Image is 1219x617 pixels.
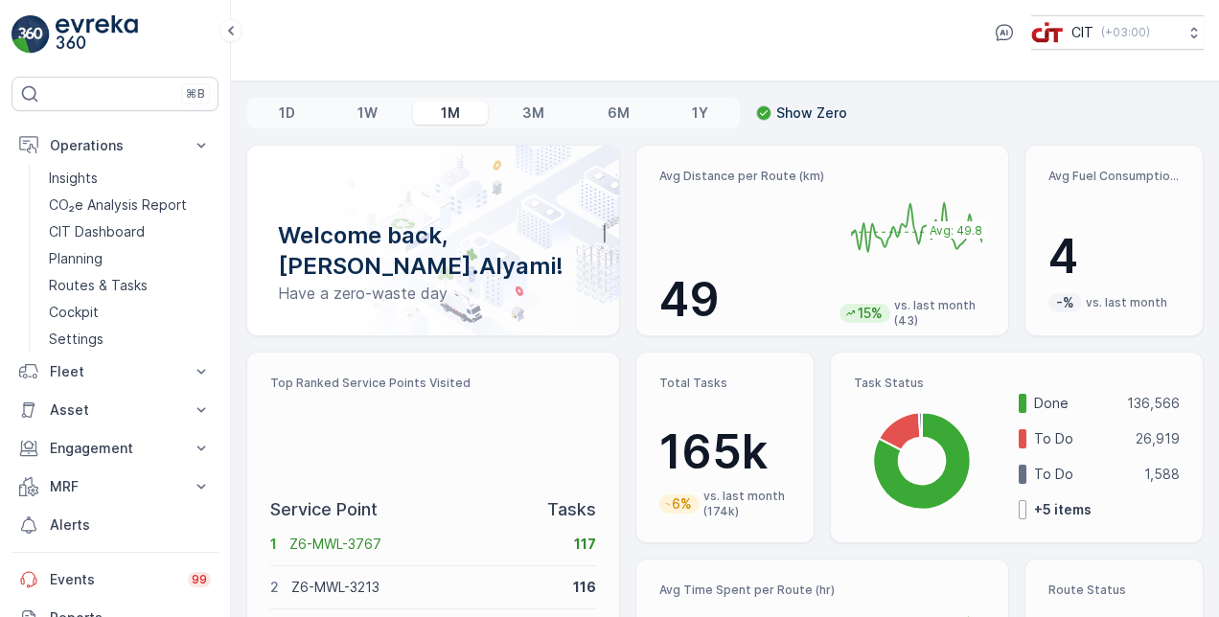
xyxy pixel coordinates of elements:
[11,560,218,599] a: Events99
[776,103,847,123] p: Show Zero
[192,572,207,587] p: 99
[659,583,835,598] p: Avg Time Spent per Route (hr)
[659,271,824,329] p: 49
[270,535,277,554] p: 1
[49,222,145,241] p: CIT Dashboard
[1127,394,1180,413] p: 136,566
[50,515,211,535] p: Alerts
[703,489,791,519] p: vs. last month (174k)
[1101,25,1150,40] p: ( +03:00 )
[854,376,1180,391] p: Task Status
[41,299,218,326] a: Cockpit
[49,169,98,188] p: Insights
[547,496,596,523] p: Tasks
[1144,465,1180,484] p: 1,588
[50,570,176,589] p: Events
[41,218,218,245] a: CIT Dashboard
[41,192,218,218] a: CO₂e Analysis Report
[49,276,148,295] p: Routes & Tasks
[291,578,561,597] p: Z6-MWL-3213
[1034,500,1092,519] p: + 5 items
[50,400,180,420] p: Asset
[50,477,180,496] p: MRF
[186,86,205,102] p: ⌘B
[574,535,596,554] p: 117
[50,439,180,458] p: Engagement
[357,103,378,123] p: 1W
[278,220,588,282] p: Welcome back, [PERSON_NAME].Alyami!
[1031,22,1064,43] img: cit-logo_pOk6rL0.png
[278,282,588,305] p: Have a zero-waste day
[49,195,187,215] p: CO₂e Analysis Report
[11,429,218,468] button: Engagement
[894,298,992,329] p: vs. last month (43)
[50,362,180,381] p: Fleet
[11,468,218,506] button: MRF
[49,330,103,349] p: Settings
[41,245,218,272] a: Planning
[522,103,544,123] p: 3M
[1071,23,1093,42] p: CIT
[279,103,295,123] p: 1D
[856,304,885,323] p: 15%
[670,494,694,514] p: 6%
[1048,228,1180,286] p: 4
[1086,295,1167,310] p: vs. last month
[659,423,791,481] p: 165k
[441,103,460,123] p: 1M
[11,353,218,391] button: Fleet
[11,506,218,544] a: Alerts
[608,103,630,123] p: 6M
[49,303,99,322] p: Cockpit
[49,249,103,268] p: Planning
[1031,15,1204,50] button: CIT(+03:00)
[11,15,50,54] img: logo
[41,272,218,299] a: Routes & Tasks
[41,326,218,353] a: Settings
[11,126,218,165] button: Operations
[289,535,562,554] p: Z6-MWL-3767
[573,578,596,597] p: 116
[692,103,708,123] p: 1Y
[1136,429,1180,448] p: 26,919
[56,15,138,54] img: logo_light-DOdMpM7g.png
[270,376,596,391] p: Top Ranked Service Points Visited
[659,169,824,184] p: Avg Distance per Route (km)
[659,376,791,391] p: Total Tasks
[1034,465,1132,484] p: To Do
[1054,293,1076,312] p: -%
[50,136,180,155] p: Operations
[1034,429,1123,448] p: To Do
[1048,169,1180,184] p: Avg Fuel Consumption per Route (lt)
[270,578,279,597] p: 2
[270,496,378,523] p: Service Point
[1048,583,1180,598] p: Route Status
[1034,394,1115,413] p: Done
[41,165,218,192] a: Insights
[11,391,218,429] button: Asset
